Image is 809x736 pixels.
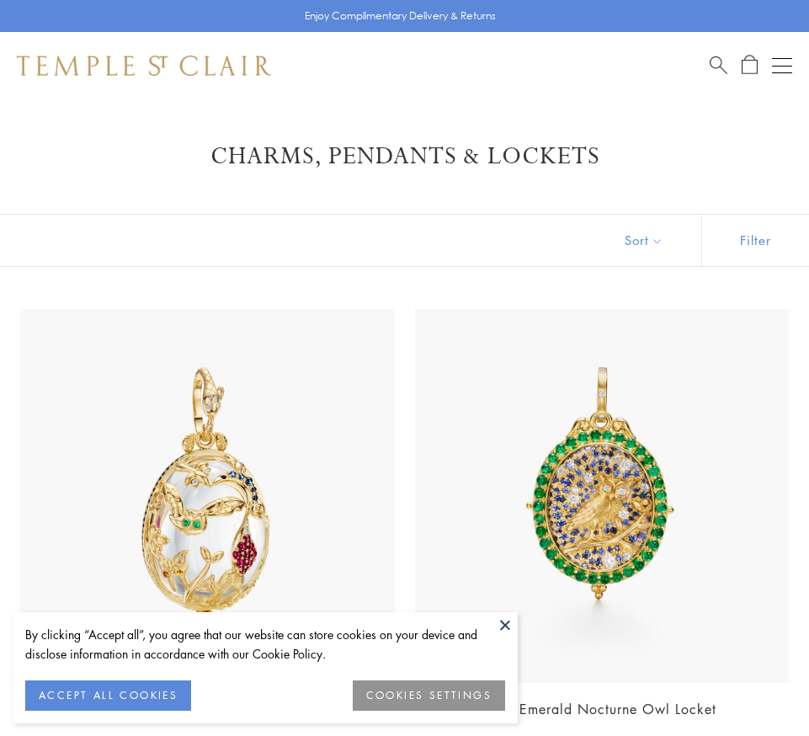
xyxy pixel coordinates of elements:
button: Show sort by [587,215,701,266]
button: Open navigation [772,56,792,76]
div: By clicking “Accept all”, you agree that our website can store cookies on your device and disclos... [25,625,505,664]
p: Enjoy Complimentary Delivery & Returns [305,8,496,24]
img: Temple St. Clair [17,56,271,76]
a: 18K Emerald Nocturne Owl Locket [487,700,716,718]
iframe: Gorgias live chat messenger [733,665,792,719]
button: ACCEPT ALL COOKIES [25,680,191,711]
img: 18K Twilight Pendant [20,309,395,684]
a: Open Shopping Bag [742,55,758,76]
button: Show filters [701,215,809,266]
h1: Charms, Pendants & Lockets [42,141,767,172]
button: COOKIES SETTINGS [353,680,505,711]
a: Search [710,55,727,76]
img: 18K Emerald Nocturne Owl Locket [415,309,790,684]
